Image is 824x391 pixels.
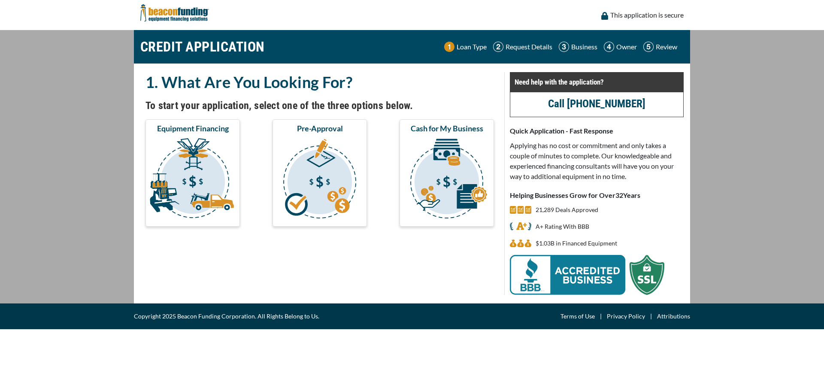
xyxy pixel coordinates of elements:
[656,42,677,52] p: Review
[548,97,645,110] a: Call [PHONE_NUMBER]
[616,42,637,52] p: Owner
[536,238,617,249] p: $1.03B in Financed Equipment
[571,42,597,52] p: Business
[515,77,679,87] p: Need help with the application?
[510,126,684,136] p: Quick Application - Fast Response
[510,140,684,182] p: Applying has no cost or commitment and only takes a couple of minutes to complete. Our knowledgea...
[615,191,623,199] span: 32
[560,311,595,321] a: Terms of Use
[147,137,238,223] img: Equipment Financing
[157,123,229,133] span: Equipment Financing
[610,10,684,20] p: This application is secure
[411,123,483,133] span: Cash for My Business
[536,221,589,232] p: A+ Rating With BBB
[297,123,343,133] span: Pre-Approval
[493,42,503,52] img: Step 2
[604,42,614,52] img: Step 4
[510,255,664,295] img: BBB Acredited Business and SSL Protection
[643,42,654,52] img: Step 5
[506,42,552,52] p: Request Details
[444,42,454,52] img: Step 1
[274,137,365,223] img: Pre-Approval
[401,137,492,223] img: Cash for My Business
[140,34,265,59] h1: CREDIT APPLICATION
[145,98,494,113] h4: To start your application, select one of the three options below.
[457,42,487,52] p: Loan Type
[645,311,657,321] span: |
[607,311,645,321] a: Privacy Policy
[400,119,494,227] button: Cash for My Business
[601,12,608,20] img: lock icon to convery security
[145,72,494,92] h2: 1. What Are You Looking For?
[510,190,684,200] p: Helping Businesses Grow for Over Years
[657,311,690,321] a: Attributions
[134,311,319,321] span: Copyright 2025 Beacon Funding Corporation. All Rights Belong to Us.
[559,42,569,52] img: Step 3
[595,311,607,321] span: |
[536,205,598,215] p: 21,289 Deals Approved
[145,119,240,227] button: Equipment Financing
[273,119,367,227] button: Pre-Approval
